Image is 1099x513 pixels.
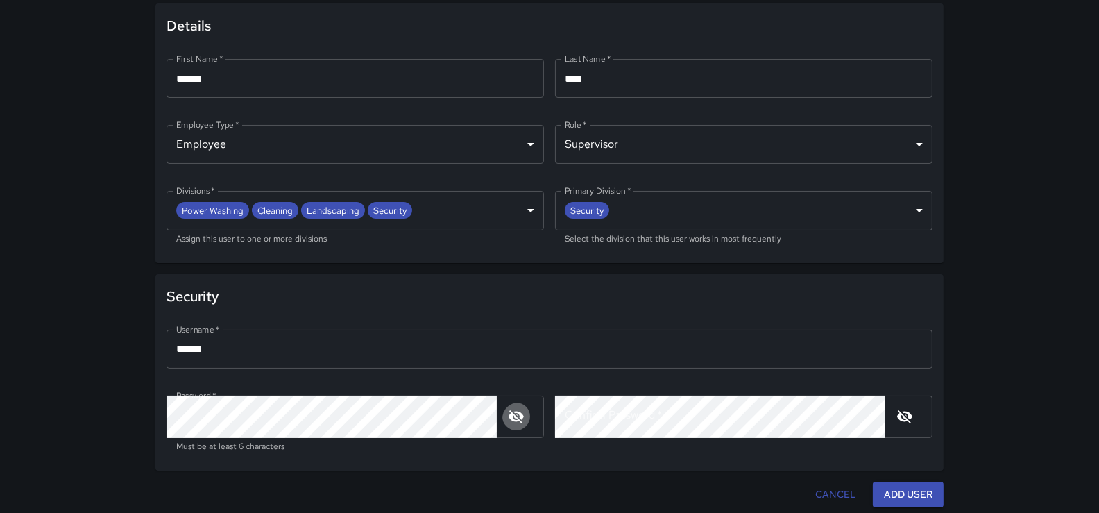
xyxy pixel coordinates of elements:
[176,119,239,131] label: Employee Type
[565,53,611,65] label: Last Name
[176,233,534,246] p: Assign this user to one or more divisions
[301,203,365,219] span: Landscaping
[176,203,249,219] span: Power Washing
[176,389,216,401] label: Password
[167,125,544,164] div: Employee
[368,203,412,219] span: Security
[167,285,932,308] span: Security
[252,203,298,219] span: Cleaning
[176,53,223,65] label: First Name
[176,440,534,454] p: Must be at least 6 characters
[810,482,862,507] button: Cancel
[565,203,609,219] span: Security
[176,323,219,335] label: Username
[176,185,215,196] label: Divisions
[167,15,932,37] span: Details
[555,125,932,164] div: Supervisor
[873,482,944,507] button: Add User
[565,233,923,246] p: Select the division that this user works in most frequently
[565,185,631,196] label: Primary Division
[565,119,587,131] label: Role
